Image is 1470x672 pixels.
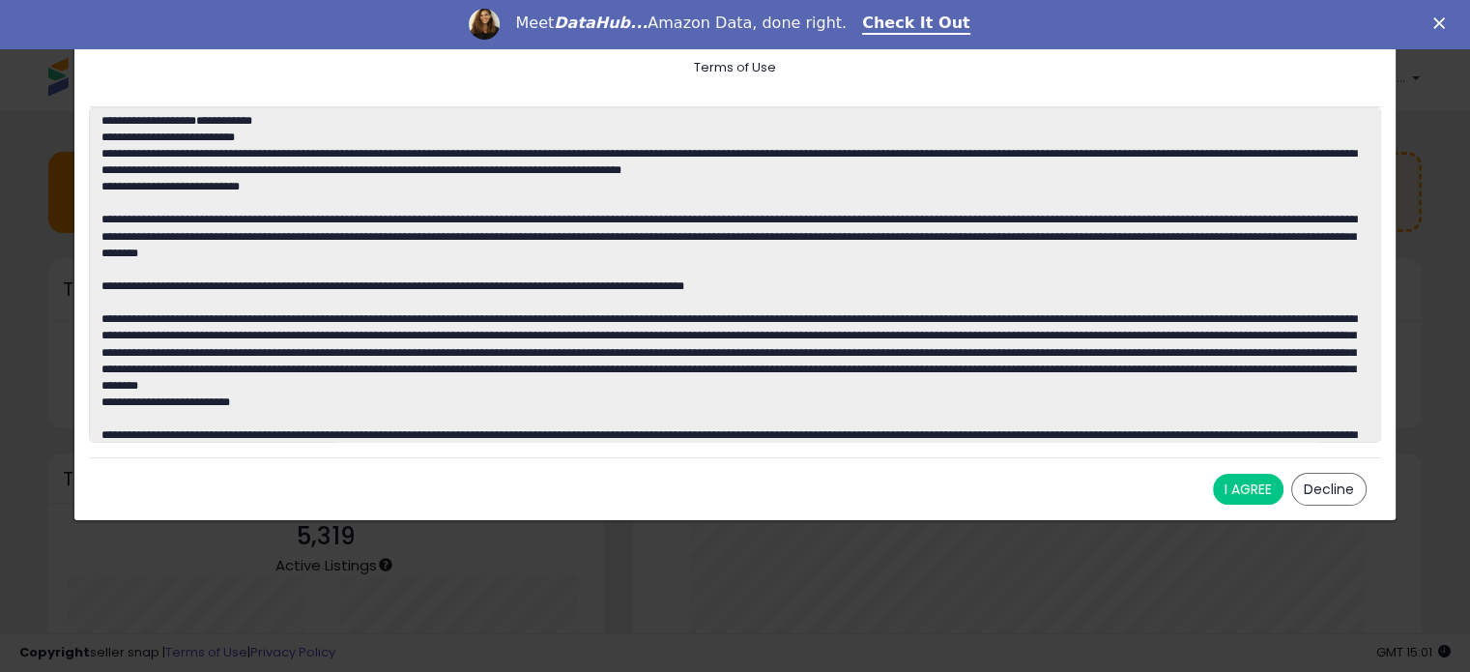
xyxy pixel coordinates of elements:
div: Meet Amazon Data, done right. [515,14,847,33]
i: DataHub... [554,14,648,32]
button: Decline [1291,473,1367,506]
button: I AGREE [1213,474,1283,505]
a: Check It Out [862,14,970,35]
img: Profile image for Georgie [469,9,500,40]
div: Close [1433,17,1453,29]
div: Terms of Use [103,59,1367,77]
